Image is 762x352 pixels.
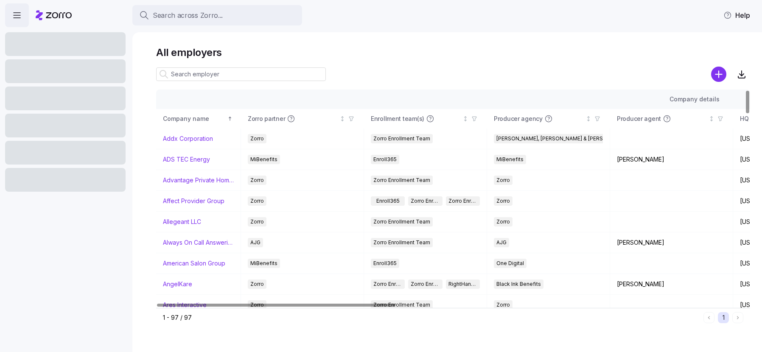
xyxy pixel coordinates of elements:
a: Allegeant LLC [163,218,201,226]
button: Next page [732,312,743,323]
span: Zorro [250,300,264,310]
span: Zorro Enrollment Team [373,217,430,226]
td: [PERSON_NAME] [610,149,733,170]
a: Advantage Private Home Care [163,176,234,184]
span: Zorro [250,134,264,143]
span: Zorro [250,196,264,206]
button: Search across Zorro... [132,5,302,25]
span: Zorro Enrollment Team [373,176,430,185]
div: Not sorted [709,116,714,122]
div: 1 - 97 / 97 [163,313,700,322]
span: Zorro Enrollment Team [411,196,440,206]
span: Zorro [496,217,510,226]
th: Producer agentNot sorted [610,109,733,129]
h1: All employers [156,46,750,59]
span: Zorro [250,279,264,289]
span: One Digital [496,259,524,268]
span: Zorro partner [248,115,285,123]
div: Sorted ascending [227,116,233,122]
span: MiBenefits [496,155,524,164]
span: Enrollment team(s) [371,115,424,123]
button: 1 [718,312,729,323]
span: Zorro Enrollment Team [373,279,402,289]
span: RightHandMan Financial [448,279,477,289]
span: Zorro [496,176,510,185]
button: Previous page [703,312,714,323]
span: AJG [250,238,261,247]
span: MiBenefits [250,259,277,268]
span: Zorro [496,300,510,310]
span: Help [723,10,750,20]
span: Zorro [250,176,264,185]
span: Enroll365 [373,155,397,164]
span: Enroll365 [373,259,397,268]
span: Enroll365 [376,196,400,206]
th: Producer agencyNot sorted [487,109,610,129]
th: Enrollment team(s)Not sorted [364,109,487,129]
span: Zorro [250,217,264,226]
a: Addx Corporation [163,134,213,143]
span: MiBenefits [250,155,277,164]
a: Affect Provider Group [163,197,224,205]
span: Producer agency [494,115,543,123]
span: [PERSON_NAME], [PERSON_NAME] & [PERSON_NAME] [496,134,630,143]
a: American Salon Group [163,259,225,268]
th: Zorro partnerNot sorted [241,109,364,129]
a: AngelKare [163,280,192,288]
div: Not sorted [339,116,345,122]
div: Company name [163,114,226,123]
span: AJG [496,238,507,247]
td: [PERSON_NAME] [610,274,733,295]
div: Not sorted [586,116,591,122]
span: Zorro Enrollment Team [373,134,430,143]
span: Zorro [496,196,510,206]
a: Always On Call Answering Service [163,238,234,247]
span: Black Ink Benefits [496,279,541,289]
span: Zorro Enrollment Experts [411,279,440,289]
th: Company nameSorted ascending [156,109,241,129]
span: Zorro Enrollment Team [373,300,430,310]
span: Zorro Enrollment Experts [448,196,477,206]
td: [PERSON_NAME] [610,232,733,253]
span: Zorro Enrollment Team [373,238,430,247]
svg: add icon [711,67,726,82]
button: Help [717,7,757,24]
div: Not sorted [462,116,468,122]
span: Search across Zorro... [153,10,223,21]
a: ADS TEC Energy [163,155,210,164]
a: Ares Interactive [163,301,207,309]
span: Producer agent [617,115,661,123]
input: Search employer [156,67,326,81]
